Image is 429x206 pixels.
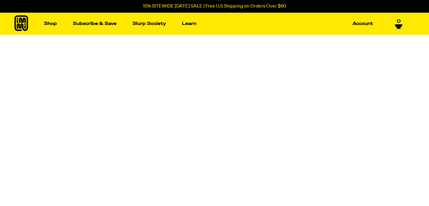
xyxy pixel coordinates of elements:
a: Slurp Society [130,19,168,28]
span: 0 [397,19,401,24]
a: Subscribe & Save [70,19,119,28]
a: Account [350,19,375,28]
a: Shop [42,19,59,28]
p: 15% SITEWIDE [DATE] SALE | Free U.S Shipping on Orders Over $60 [143,4,286,9]
a: Learn [180,19,199,28]
nav: Main navigation [42,13,375,35]
a: 0 [395,19,402,29]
